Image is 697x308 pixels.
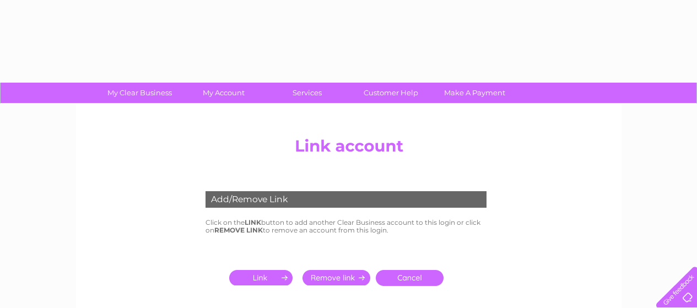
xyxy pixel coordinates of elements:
a: Make A Payment [429,83,520,103]
b: REMOVE LINK [214,226,263,234]
input: Submit [302,270,370,285]
a: My Account [178,83,269,103]
a: Cancel [376,270,444,286]
input: Submit [229,270,297,285]
a: Customer Help [345,83,436,103]
a: Services [262,83,353,103]
div: Add/Remove Link [206,191,487,208]
a: My Clear Business [94,83,185,103]
td: Click on the button to add another Clear Business account to this login or click on to remove an ... [203,216,495,237]
b: LINK [245,218,261,226]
